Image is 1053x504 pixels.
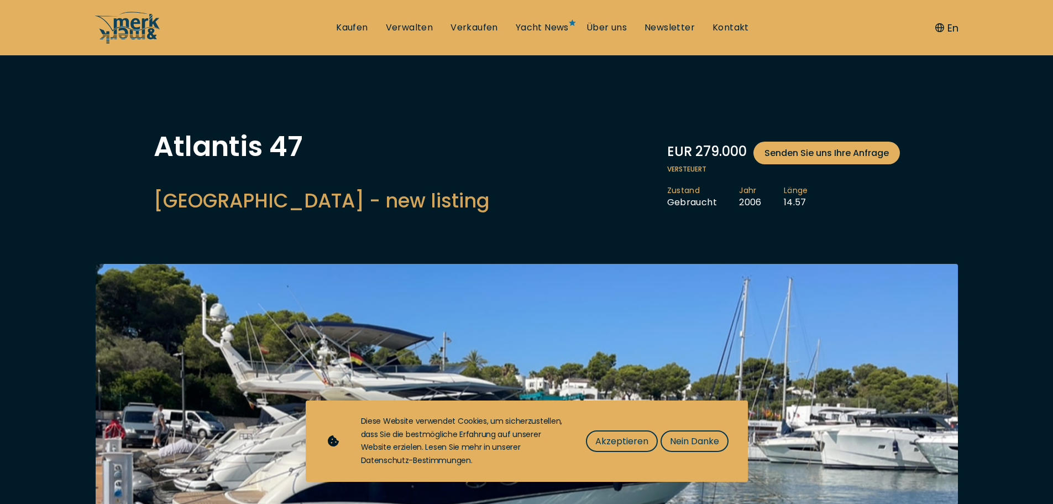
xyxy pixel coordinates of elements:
[935,20,958,35] button: En
[336,22,368,34] a: Kaufen
[361,415,564,467] div: Diese Website verwendet Cookies, um sicherzustellen, dass Sie die bestmögliche Erfahrung auf unse...
[667,164,900,174] span: Versteuert
[667,142,900,164] div: EUR 279.000
[739,185,762,196] span: Jahr
[645,22,695,34] a: Newsletter
[667,185,740,209] li: Gebraucht
[595,434,648,448] span: Akzeptieren
[667,185,717,196] span: Zustand
[670,434,719,448] span: Nein Danke
[753,142,900,164] a: Senden Sie uns Ihre Anfrage
[713,22,749,34] a: Kontakt
[450,22,498,34] a: Verkaufen
[154,133,490,160] h1: Atlantis 47
[154,187,490,214] h2: [GEOGRAPHIC_DATA] - new listing
[516,22,569,34] a: Yacht News
[764,146,889,160] span: Senden Sie uns Ihre Anfrage
[586,430,658,452] button: Akzeptieren
[784,185,830,209] li: 14.57
[361,455,471,466] a: Datenschutz-Bestimmungen
[386,22,433,34] a: Verwalten
[784,185,808,196] span: Länge
[586,22,627,34] a: Über uns
[739,185,784,209] li: 2006
[661,430,729,452] button: Nein Danke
